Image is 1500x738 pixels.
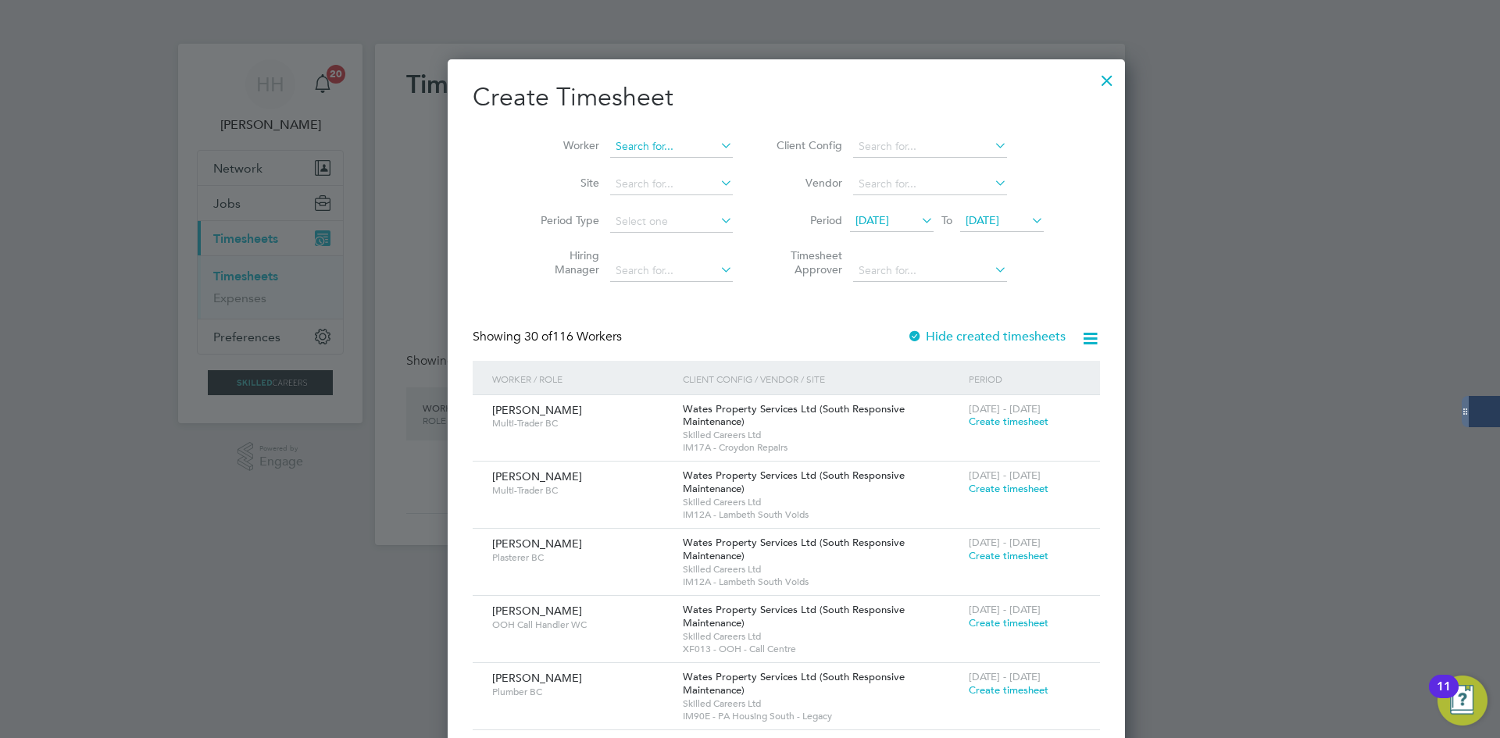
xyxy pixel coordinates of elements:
label: Vendor [772,176,842,190]
div: Client Config / Vendor / Site [679,361,965,397]
span: [DATE] - [DATE] [969,536,1041,549]
span: IM12A - Lambeth South Voids [683,576,961,588]
span: [DATE] [966,213,999,227]
span: Create timesheet [969,549,1048,562]
input: Search for... [610,136,733,158]
div: Worker / Role [488,361,679,397]
span: [PERSON_NAME] [492,537,582,551]
span: Multi-Trader BC [492,417,671,430]
span: Skilled Careers Ltd [683,429,961,441]
input: Search for... [853,136,1007,158]
span: 116 Workers [524,329,622,344]
span: [PERSON_NAME] [492,604,582,618]
span: 30 of [524,329,552,344]
div: 11 [1437,686,1451,707]
span: Plumber BC [492,686,671,698]
span: Create timesheet [969,683,1048,697]
label: Timesheet Approver [772,248,842,276]
span: Create timesheet [969,415,1048,428]
input: Search for... [610,173,733,195]
div: Showing [473,329,625,345]
span: Skilled Careers Ltd [683,563,961,576]
label: Period [772,213,842,227]
span: [DATE] - [DATE] [969,670,1041,683]
label: Site [529,176,599,190]
span: Multi-Trader BC [492,484,671,497]
input: Search for... [853,173,1007,195]
input: Search for... [853,260,1007,282]
span: [DATE] - [DATE] [969,469,1041,482]
span: Wates Property Services Ltd (South Responsive Maintenance) [683,536,905,562]
span: IM12A - Lambeth South Voids [683,508,961,521]
span: Plasterer BC [492,551,671,564]
span: Wates Property Services Ltd (South Responsive Maintenance) [683,402,905,429]
span: Wates Property Services Ltd (South Responsive Maintenance) [683,670,905,697]
span: IM90E - PA Housing South - Legacy [683,710,961,722]
label: Period Type [529,213,599,227]
span: Create timesheet [969,616,1048,629]
span: Skilled Careers Ltd [683,697,961,710]
span: XF013 - OOH - Call Centre [683,643,961,655]
span: IM17A - Croydon Repairs [683,441,961,454]
label: Client Config [772,138,842,152]
span: Wates Property Services Ltd (South Responsive Maintenance) [683,603,905,629]
input: Select one [610,211,733,233]
span: Skilled Careers Ltd [683,630,961,643]
span: Create timesheet [969,482,1048,495]
label: Hiring Manager [529,248,599,276]
span: [PERSON_NAME] [492,671,582,685]
span: OOH Call Handler WC [492,619,671,631]
label: Hide created timesheets [907,329,1066,344]
span: [DATE] - [DATE] [969,603,1041,616]
span: [PERSON_NAME] [492,403,582,417]
span: [DATE] - [DATE] [969,402,1041,415]
span: [PERSON_NAME] [492,469,582,483]
label: Worker [529,138,599,152]
span: Skilled Careers Ltd [683,496,961,508]
input: Search for... [610,260,733,282]
span: [DATE] [855,213,889,227]
h2: Create Timesheet [473,81,1100,114]
div: Period [965,361,1084,397]
button: Open Resource Center, 11 new notifications [1437,676,1487,726]
span: Wates Property Services Ltd (South Responsive Maintenance) [683,469,905,495]
span: To [937,210,957,230]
